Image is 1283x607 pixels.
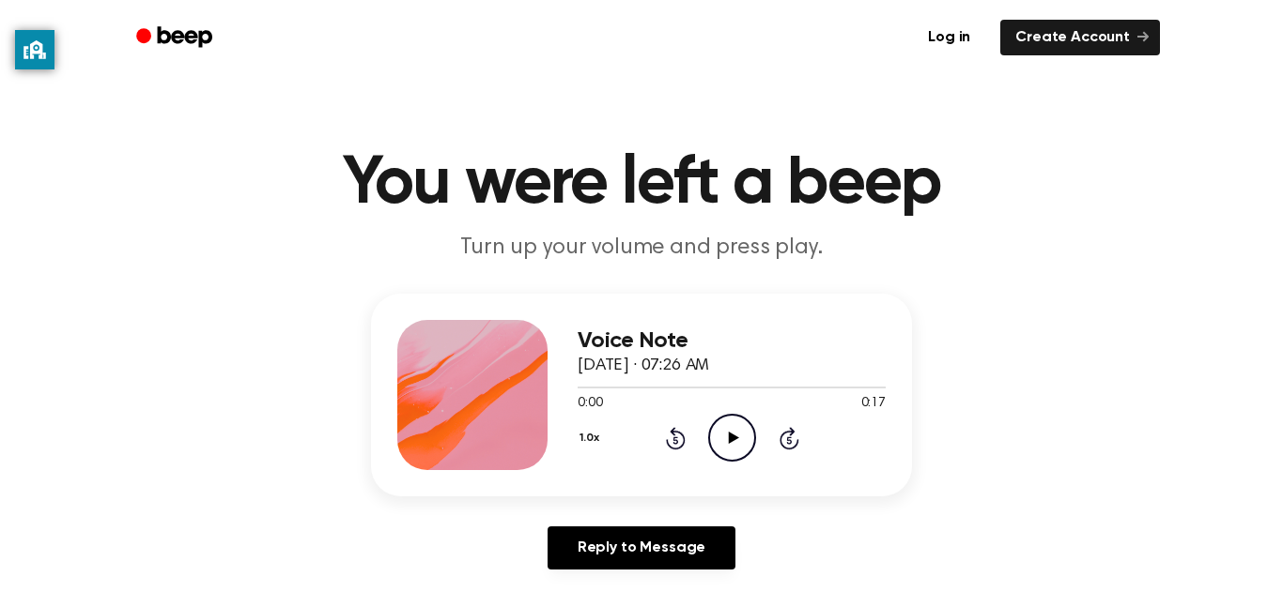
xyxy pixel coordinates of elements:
[578,328,886,354] h3: Voice Note
[578,394,602,414] span: 0:00
[578,357,709,374] span: [DATE] · 07:26 AM
[909,16,989,59] a: Log in
[161,150,1122,218] h1: You were left a beep
[548,526,735,569] a: Reply to Message
[281,233,1002,264] p: Turn up your volume and press play.
[861,394,886,414] span: 0:17
[578,422,606,454] button: 1.0x
[1000,20,1160,55] a: Create Account
[15,30,54,69] button: privacy banner
[123,20,229,56] a: Beep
